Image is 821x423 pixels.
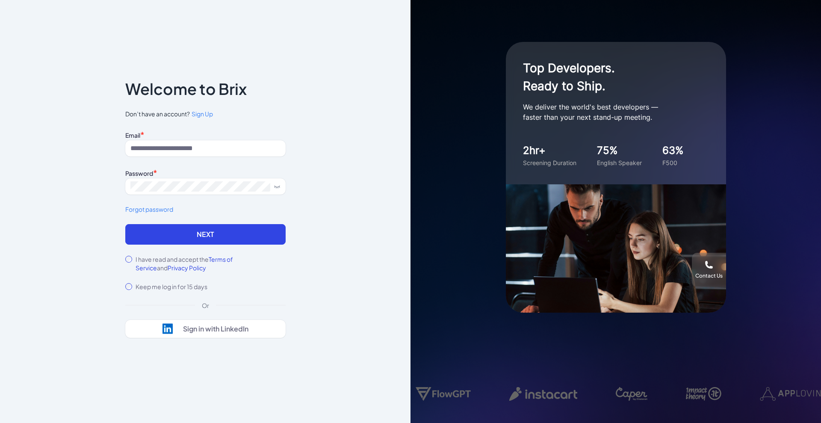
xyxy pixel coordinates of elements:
[125,169,153,177] label: Password
[125,205,286,214] a: Forgot password
[136,255,233,272] span: Terms of Service
[523,158,576,167] div: Screening Duration
[125,224,286,245] button: Next
[168,264,206,272] span: Privacy Policy
[125,109,286,118] span: Don’t have an account?
[136,282,207,291] label: Keep me log in for 15 days
[662,158,684,167] div: F500
[192,110,213,118] span: Sign Up
[597,158,642,167] div: English Speaker
[523,59,694,95] h1: Top Developers. Ready to Ship.
[692,253,726,287] button: Contact Us
[695,272,723,279] div: Contact Us
[125,131,140,139] label: Email
[136,255,286,272] label: I have read and accept the and
[523,102,694,122] p: We deliver the world's best developers — faster than your next stand-up meeting.
[125,320,286,338] button: Sign in with LinkedIn
[190,109,213,118] a: Sign Up
[195,301,216,310] div: Or
[183,325,248,333] div: Sign in with LinkedIn
[597,143,642,158] div: 75%
[662,143,684,158] div: 63%
[125,82,247,96] p: Welcome to Brix
[523,143,576,158] div: 2hr+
